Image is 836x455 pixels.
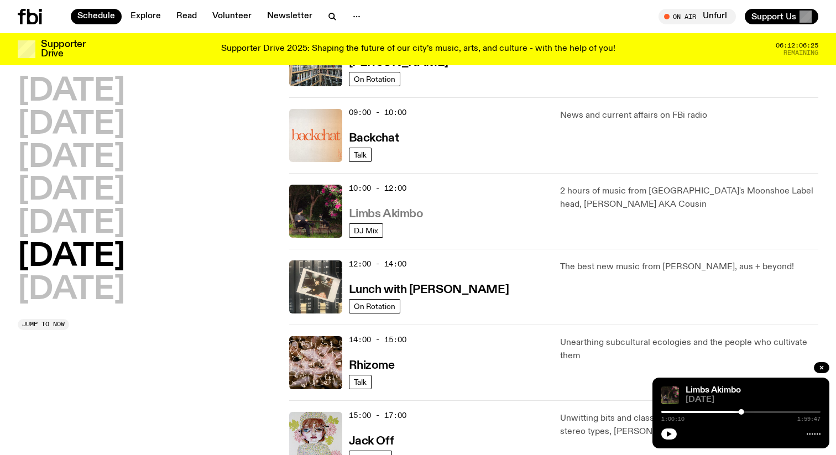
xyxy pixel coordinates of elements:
[18,208,125,239] button: [DATE]
[349,375,372,389] a: Talk
[354,75,395,83] span: On Rotation
[560,260,818,274] p: The best new music from [PERSON_NAME], aus + beyond!
[686,386,741,395] a: Limbs Akimbo
[18,176,125,207] button: [DATE]
[349,223,383,238] a: DJ Mix
[560,336,818,363] p: Unearthing subcultural ecologies and the people who cultivate them
[349,436,394,447] h3: Jack Off
[659,9,736,24] button: On AirUnfurl
[349,107,406,118] span: 09:00 - 10:00
[686,396,821,404] span: [DATE]
[349,206,424,220] a: Limbs Akimbo
[289,260,342,313] img: A polaroid of Ella Avni in the studio on top of the mixer which is also located in the studio.
[260,9,319,24] a: Newsletter
[349,148,372,162] a: Talk
[751,12,796,22] span: Support Us
[560,412,818,438] p: Unwitting bits and class action with Sydney's antidote to AM/FM stereo types, [PERSON_NAME].
[560,109,818,122] p: News and current affairs on FBi radio
[349,358,395,372] a: Rhizome
[349,259,406,269] span: 12:00 - 14:00
[354,378,367,386] span: Talk
[349,299,400,313] a: On Rotation
[349,208,424,220] h3: Limbs Akimbo
[349,72,400,86] a: On Rotation
[41,40,85,59] h3: Supporter Drive
[349,282,509,296] a: Lunch with [PERSON_NAME]
[783,50,818,56] span: Remaining
[560,185,818,211] p: 2 hours of music from [GEOGRAPHIC_DATA]'s Moonshoe Label head, [PERSON_NAME] AKA Cousin
[349,334,406,345] span: 14:00 - 15:00
[170,9,203,24] a: Read
[349,130,399,144] a: Backchat
[221,44,615,54] p: Supporter Drive 2025: Shaping the future of our city’s music, arts, and culture - with the help o...
[71,9,122,24] a: Schedule
[349,410,406,421] span: 15:00 - 17:00
[206,9,258,24] a: Volunteer
[349,284,509,296] h3: Lunch with [PERSON_NAME]
[354,226,378,234] span: DJ Mix
[124,9,168,24] a: Explore
[661,386,679,404] img: Jackson sits at an outdoor table, legs crossed and gazing at a black and brown dog also sitting a...
[745,9,818,24] button: Support Us
[349,360,395,372] h3: Rhizome
[797,416,821,422] span: 1:59:47
[18,109,125,140] button: [DATE]
[349,183,406,193] span: 10:00 - 12:00
[349,433,394,447] a: Jack Off
[18,76,125,107] button: [DATE]
[776,43,818,49] span: 06:12:06:25
[349,133,399,144] h3: Backchat
[22,321,65,327] span: Jump to now
[354,302,395,310] span: On Rotation
[661,416,685,422] span: 1:00:10
[289,336,342,389] img: A close up picture of a bunch of ginger roots. Yellow squiggles with arrows, hearts and dots are ...
[18,319,69,330] button: Jump to now
[18,143,125,174] button: [DATE]
[18,275,125,306] button: [DATE]
[289,185,342,238] img: Jackson sits at an outdoor table, legs crossed and gazing at a black and brown dog also sitting a...
[354,150,367,159] span: Talk
[18,242,125,273] button: [DATE]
